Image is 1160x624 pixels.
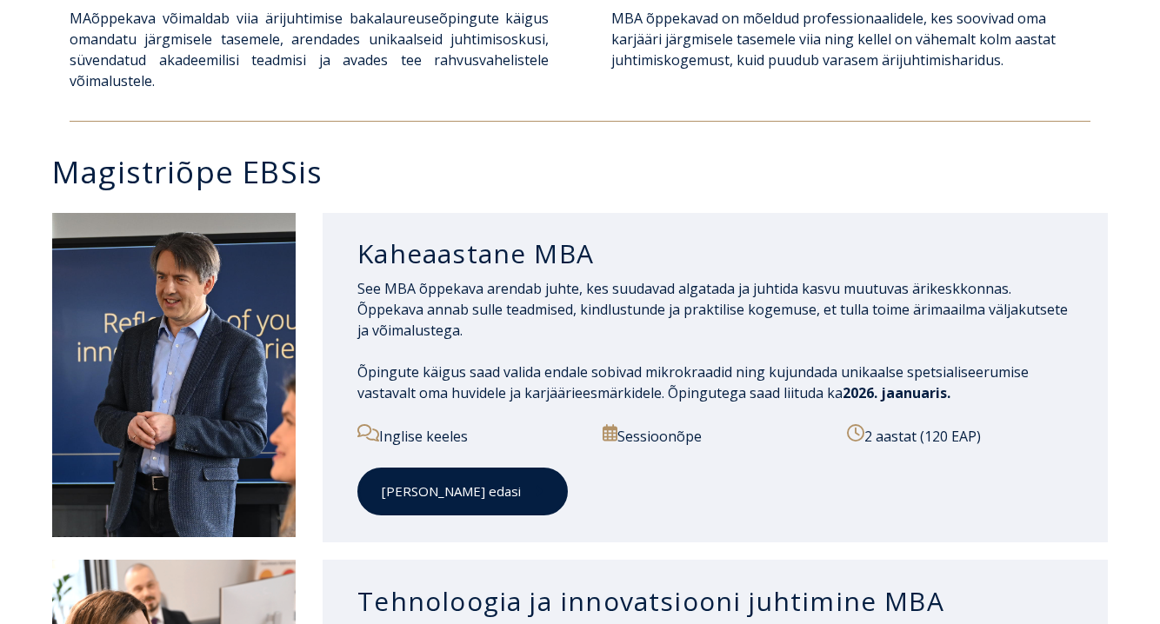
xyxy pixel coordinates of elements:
[357,468,568,515] a: [PERSON_NAME] edasi
[611,8,1090,70] p: õppekavad on mõeldud professionaalidele, kes soovivad oma karjääri järgmisele tasemele viia ning ...
[843,383,950,402] span: 2026. jaanuaris.
[70,9,91,28] a: MA
[357,362,1073,403] p: Õpingute käigus saad valida endale sobivad mikrokraadid ning kujundada unikaalse spetsialiseerumi...
[357,424,583,447] p: Inglise keeles
[603,424,829,447] p: Sessioonõpe
[52,213,296,538] img: DSC_2098
[611,9,643,28] a: MBA
[357,237,1073,270] h3: Kaheaastane MBA
[357,585,1073,618] h3: Tehnoloogia ja innovatsiooni juhtimine MBA
[70,9,549,90] span: õppekava võimaldab viia ärijuhtimise bakalaureuseõpingute käigus omandatu järgmisele tasemele, ar...
[52,156,1125,187] h3: Magistriõpe EBSis
[847,424,1073,447] p: 2 aastat (120 EAP)
[357,278,1073,341] p: See MBA õppekava arendab juhte, kes suudavad algatada ja juhtida kasvu muutuvas ärikeskkonnas. Õp...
